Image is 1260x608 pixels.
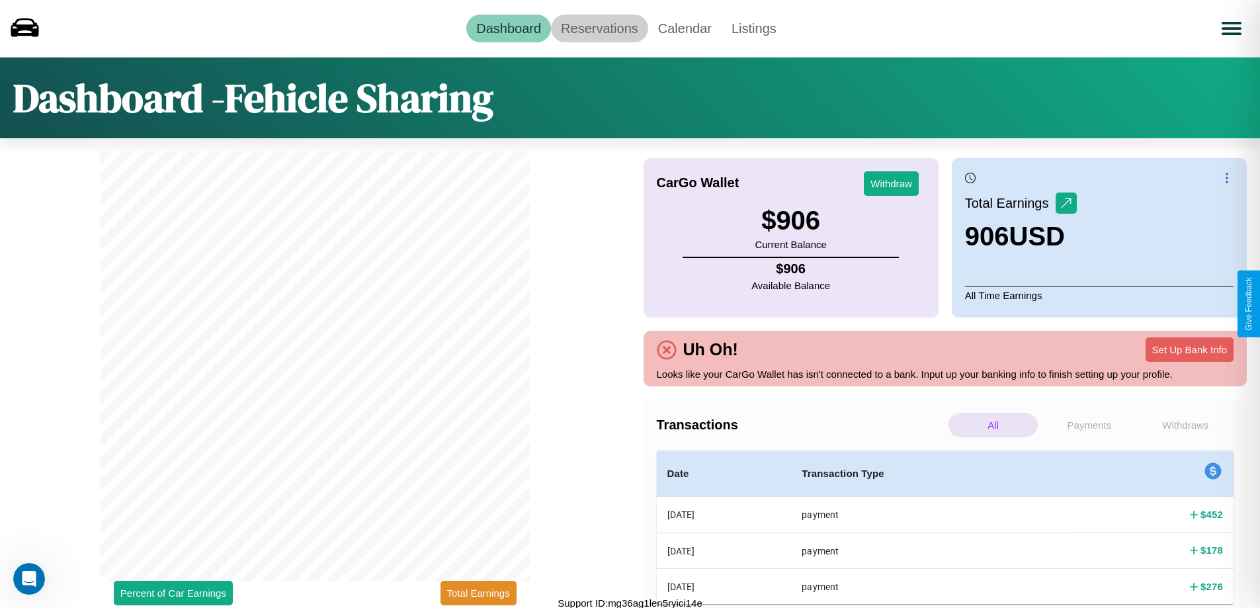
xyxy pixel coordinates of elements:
[1200,507,1223,521] h4: $ 452
[1213,10,1250,47] button: Open menu
[667,466,781,482] h4: Date
[657,417,945,433] h4: Transactions
[466,15,551,42] a: Dashboard
[791,497,1077,533] th: payment
[1146,337,1234,362] button: Set Up Bank Info
[948,413,1038,437] p: All
[755,206,826,236] h3: $ 906
[755,236,826,253] p: Current Balance
[864,171,919,196] button: Withdraw
[441,581,517,605] button: Total Earnings
[657,175,739,191] h4: CarGo Wallet
[657,533,792,568] th: [DATE]
[791,533,1077,568] th: payment
[657,569,792,604] th: [DATE]
[648,15,722,42] a: Calendar
[13,71,493,125] h1: Dashboard - Fehicle Sharing
[722,15,786,42] a: Listings
[802,466,1066,482] h4: Transaction Type
[965,286,1234,304] p: All Time Earnings
[1244,277,1253,331] div: Give Feedback
[13,563,45,595] iframe: Intercom live chat
[114,581,233,605] button: Percent of Car Earnings
[1141,413,1230,437] p: Withdraws
[657,365,1234,383] p: Looks like your CarGo Wallet has isn't connected to a bank. Input up your banking info to finish ...
[677,340,745,359] h4: Uh Oh!
[657,451,1234,604] table: simple table
[965,222,1077,251] h3: 906 USD
[965,191,1056,215] p: Total Earnings
[751,277,830,294] p: Available Balance
[1200,543,1223,557] h4: $ 178
[1044,413,1134,437] p: Payments
[657,497,792,533] th: [DATE]
[751,261,830,277] h4: $ 906
[551,15,648,42] a: Reservations
[1200,580,1223,593] h4: $ 276
[791,569,1077,604] th: payment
